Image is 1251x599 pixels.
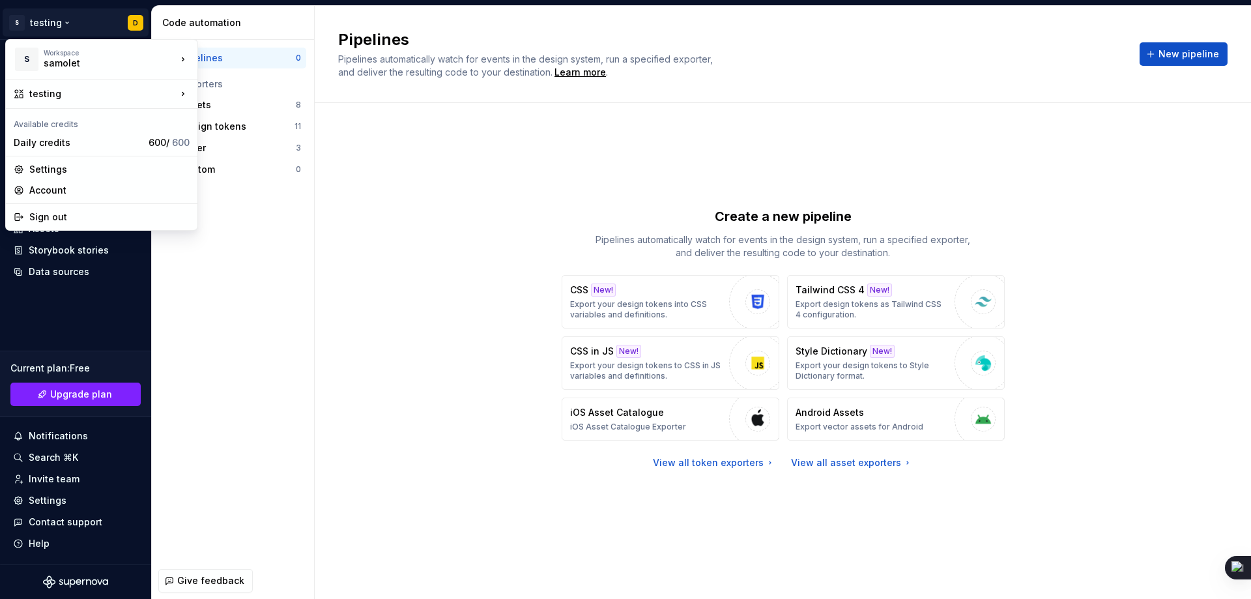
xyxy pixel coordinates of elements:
div: Account [29,184,190,197]
span: 600 [172,137,190,148]
div: Settings [29,163,190,176]
div: Sign out [29,211,190,224]
div: Workspace [44,49,177,57]
div: Daily credits [14,136,143,149]
div: S [15,48,38,71]
div: Available credits [8,111,195,132]
div: testing [29,87,177,100]
div: samolet [44,57,154,70]
span: 600 / [149,137,190,148]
